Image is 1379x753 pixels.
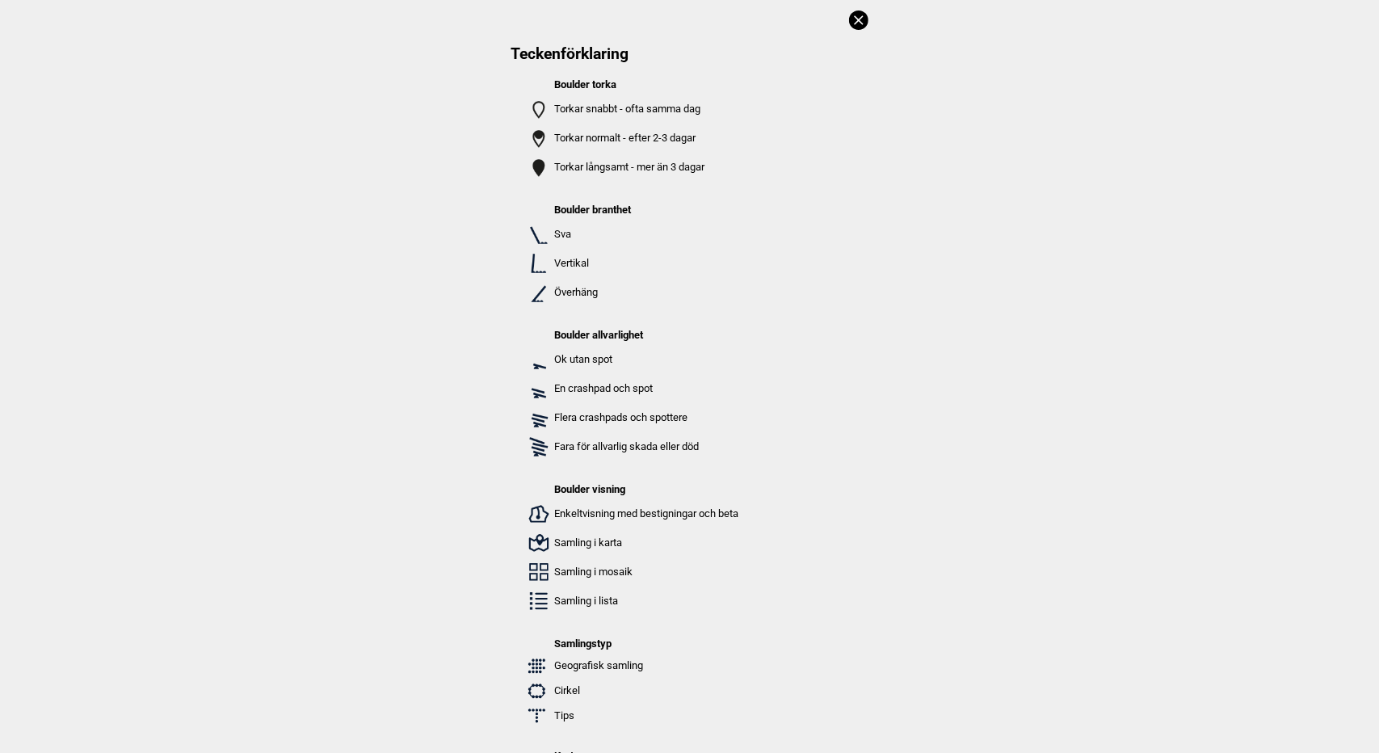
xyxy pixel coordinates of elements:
[555,564,739,580] p: Samling i mosaik
[555,78,617,90] strong: Boulder torka
[555,483,626,495] strong: Boulder visning
[555,410,739,426] p: Flera crashpads och spottere
[555,351,739,368] p: Ok utan spot
[555,637,612,650] strong: Samlingstyp
[555,159,739,175] p: Torkar långsamt - mer än 3 dagar
[555,439,739,455] p: Fara för allvarlig skada eller död
[555,381,739,397] p: En crashpad och spot
[555,284,739,301] p: Överhäng
[555,329,644,341] strong: Boulder allvarlighet
[555,255,739,271] p: Vertikal
[555,593,739,609] p: Samling i lista
[555,204,632,216] strong: Boulder branthet
[555,708,739,724] p: Tips
[555,658,739,674] p: Geografisk samling
[555,226,739,242] p: Sva
[555,506,739,522] p: Enkeltvisning med bestigningar och beta
[511,44,629,63] span: Teckenförklaring
[555,130,739,146] p: Torkar normalt - efter 2-3 dagar
[555,683,739,699] p: Cirkel
[555,101,739,117] p: Torkar snabbt - ofta samma dag
[555,535,739,551] p: Samling i karta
